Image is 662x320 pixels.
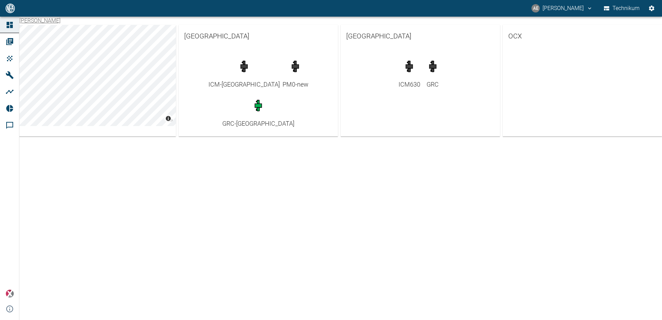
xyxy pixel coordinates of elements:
a: ICM-[GEOGRAPHIC_DATA] [208,57,280,89]
button: Technikum [602,2,641,15]
div: AE [531,4,540,12]
nav: breadcrumb [19,17,61,25]
a: PM0-new [283,57,308,89]
a: [PERSON_NAME] [19,17,61,24]
a: GRC-[GEOGRAPHIC_DATA] [222,96,294,128]
div: GRC-[GEOGRAPHIC_DATA] [222,119,294,128]
img: Xplore Logo [6,290,14,298]
a: GRC [423,57,442,89]
img: logo [5,3,16,13]
a: OCX [503,25,662,47]
a: [GEOGRAPHIC_DATA] [179,25,338,47]
div: PM0-new [283,80,308,89]
span: [GEOGRAPHIC_DATA] [346,30,494,42]
a: ICM630 [399,57,420,89]
button: Einstellungen [645,2,658,15]
canvas: Map [17,25,176,126]
div: GRC [423,80,442,89]
button: alexander.effertz@neuman-esser.com [530,2,594,15]
span: [GEOGRAPHIC_DATA] [184,30,332,42]
span: OCX [508,30,656,42]
div: ICM-[GEOGRAPHIC_DATA] [208,80,280,89]
a: [GEOGRAPHIC_DATA] [341,25,500,47]
div: ICM630 [399,80,420,89]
